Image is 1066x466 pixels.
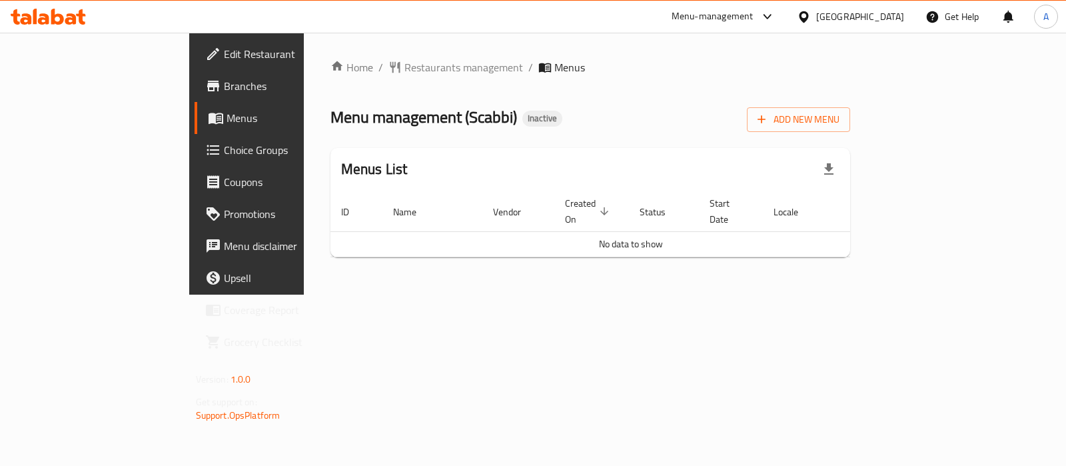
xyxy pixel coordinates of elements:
span: Upsell [224,270,356,286]
a: Edit Restaurant [195,38,367,70]
li: / [528,59,533,75]
span: Branches [224,78,356,94]
span: 1.0.0 [231,371,251,388]
span: A [1043,9,1049,24]
nav: breadcrumb [330,59,851,75]
span: Menus [554,59,585,75]
button: Add New Menu [747,107,850,132]
a: Branches [195,70,367,102]
span: Promotions [224,206,356,222]
th: Actions [831,191,931,232]
a: Menu disclaimer [195,230,367,262]
div: Inactive [522,111,562,127]
span: Locale [774,204,815,220]
span: Get support on: [196,393,257,411]
span: Edit Restaurant [224,46,356,62]
span: Created On [565,195,613,227]
span: Menu management ( Scabbi ) [330,102,517,132]
li: / [378,59,383,75]
a: Upsell [195,262,367,294]
div: Export file [813,153,845,185]
span: Restaurants management [404,59,523,75]
span: Coupons [224,174,356,190]
h2: Menus List [341,159,408,179]
a: Promotions [195,198,367,230]
div: Menu-management [672,9,754,25]
a: Grocery Checklist [195,326,367,358]
span: ID [341,204,366,220]
span: Menu disclaimer [224,238,356,254]
a: Choice Groups [195,134,367,166]
span: Add New Menu [758,111,839,128]
a: Support.OpsPlatform [196,407,280,424]
a: Menus [195,102,367,134]
div: [GEOGRAPHIC_DATA] [816,9,904,24]
span: Status [640,204,683,220]
span: Start Date [710,195,747,227]
span: Menus [227,110,356,126]
span: Name [393,204,434,220]
span: Choice Groups [224,142,356,158]
span: Vendor [493,204,538,220]
table: enhanced table [330,191,931,257]
a: Restaurants management [388,59,523,75]
span: Coverage Report [224,302,356,318]
span: Inactive [522,113,562,124]
a: Coupons [195,166,367,198]
span: Version: [196,371,229,388]
a: Coverage Report [195,294,367,326]
span: Grocery Checklist [224,334,356,350]
span: No data to show [599,235,663,253]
